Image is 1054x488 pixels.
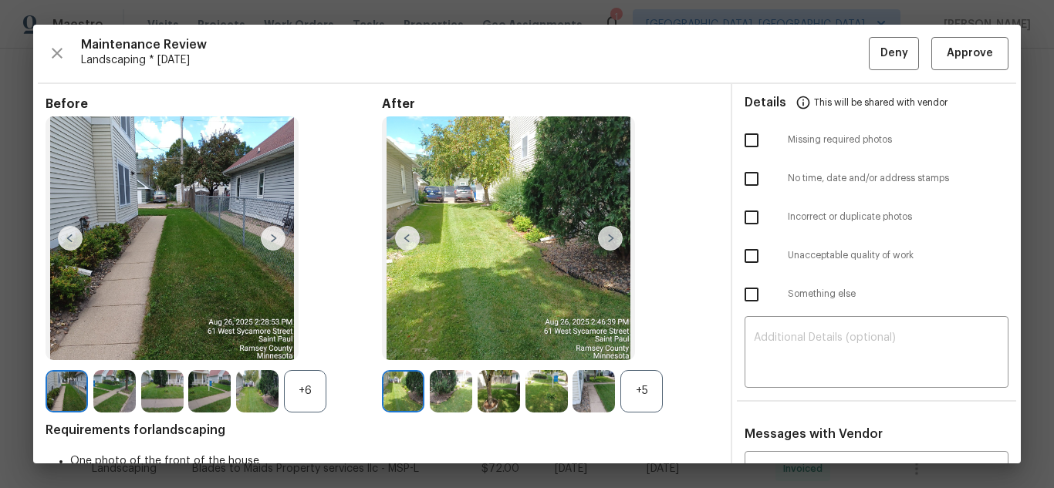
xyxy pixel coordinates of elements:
div: No time, date and/or address stamps [732,160,1021,198]
span: After [382,96,718,112]
span: Landscaping * [DATE] [81,52,869,68]
span: No time, date and/or address stamps [788,172,1008,185]
span: Approve [947,44,993,63]
span: Something else [788,288,1008,301]
button: Deny [869,37,919,70]
div: Something else [732,275,1021,314]
div: Missing required photos [732,121,1021,160]
img: right-chevron-button-url [598,226,623,251]
span: Missing required photos [788,133,1008,146]
button: Approve [931,37,1008,70]
span: This will be shared with vendor [814,84,948,121]
span: Incorrect or duplicate photos [788,210,1008,224]
li: One photo of the front of the house [70,453,718,469]
span: Unacceptable quality of work [788,249,1008,262]
div: Unacceptable quality of work [732,237,1021,275]
div: +6 [284,370,326,412]
span: Requirements for landscaping [46,422,718,438]
span: Deny [880,44,908,63]
img: left-chevron-button-url [395,226,420,251]
span: Messages with Vendor [745,428,883,440]
img: left-chevron-button-url [58,226,83,251]
div: Incorrect or duplicate photos [732,198,1021,237]
span: Before [46,96,382,112]
img: right-chevron-button-url [261,226,285,251]
span: Details [745,84,786,121]
div: +5 [620,370,663,412]
span: Maintenance Review [81,37,869,52]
